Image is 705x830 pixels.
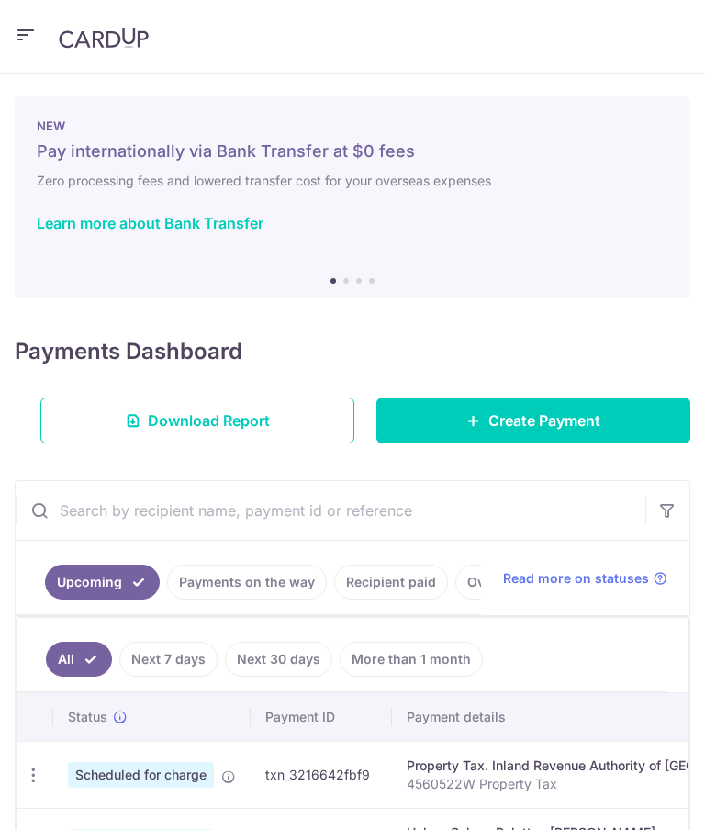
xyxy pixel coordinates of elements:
a: More than 1 month [340,642,483,677]
input: Search by recipient name, payment id or reference [16,481,645,540]
a: Upcoming [45,565,160,600]
th: Payment ID [251,693,392,741]
a: Overdue [455,565,533,600]
a: Download Report [40,398,354,443]
p: NEW [37,118,668,133]
h6: Zero processing fees and lowered transfer cost for your overseas expenses [37,170,668,192]
a: Payments on the way [167,565,327,600]
span: Status [68,708,107,726]
a: Read more on statuses [503,569,667,588]
a: Next 30 days [225,642,332,677]
span: Download Report [148,409,270,432]
a: Learn more about Bank Transfer [37,214,263,232]
a: All [46,642,112,677]
span: Scheduled for charge [68,762,214,788]
a: Next 7 days [119,642,218,677]
a: Create Payment [376,398,690,443]
h5: Pay internationally via Bank Transfer at $0 fees [37,140,668,163]
span: Read more on statuses [503,569,649,588]
img: CardUp [59,27,149,49]
span: Create Payment [488,409,600,432]
a: Recipient paid [334,565,448,600]
h4: Payments Dashboard [15,335,242,368]
td: txn_3216642fbf9 [251,741,392,808]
